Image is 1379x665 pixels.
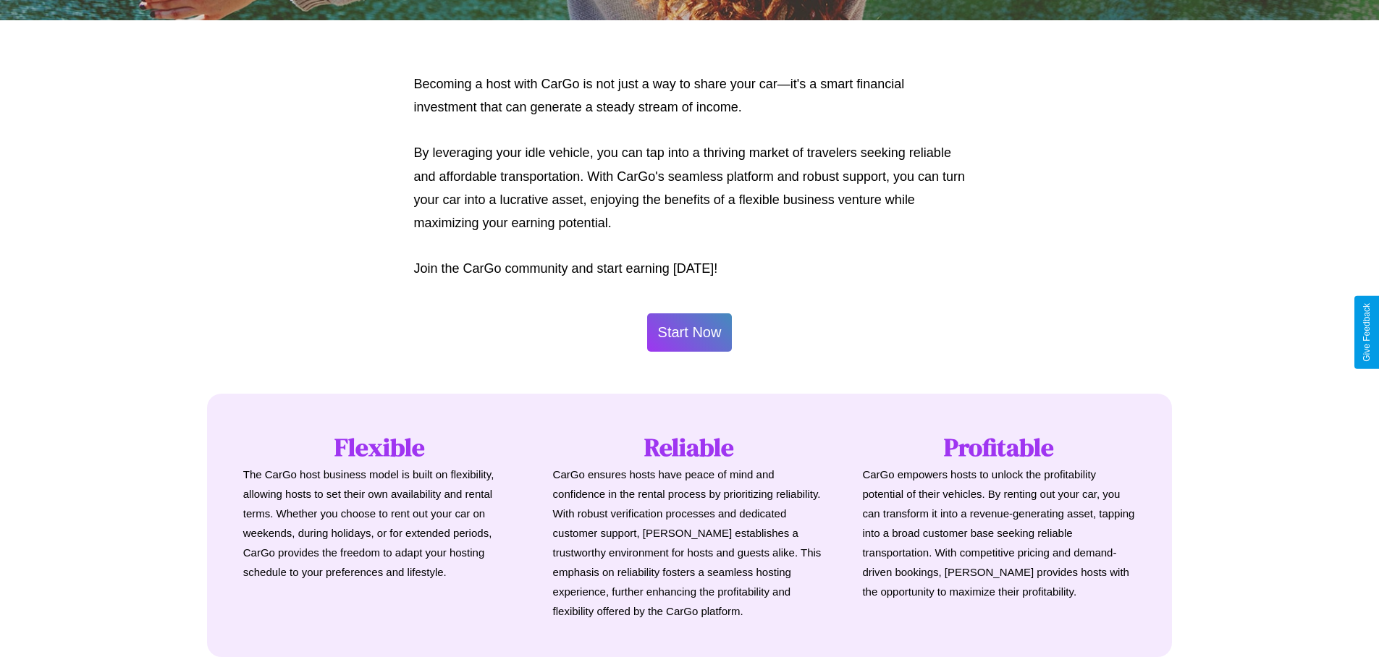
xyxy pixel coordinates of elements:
p: By leveraging your idle vehicle, you can tap into a thriving market of travelers seeking reliable... [414,141,966,235]
p: Becoming a host with CarGo is not just a way to share your car—it's a smart financial investment ... [414,72,966,119]
p: CarGo ensures hosts have peace of mind and confidence in the rental process by prioritizing relia... [553,465,827,621]
h1: Flexible [243,430,517,465]
p: The CarGo host business model is built on flexibility, allowing hosts to set their own availabili... [243,465,517,582]
h1: Reliable [553,430,827,465]
h1: Profitable [862,430,1136,465]
button: Start Now [647,313,733,352]
p: Join the CarGo community and start earning [DATE]! [414,257,966,280]
div: Give Feedback [1362,303,1372,362]
p: CarGo empowers hosts to unlock the profitability potential of their vehicles. By renting out your... [862,465,1136,601]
